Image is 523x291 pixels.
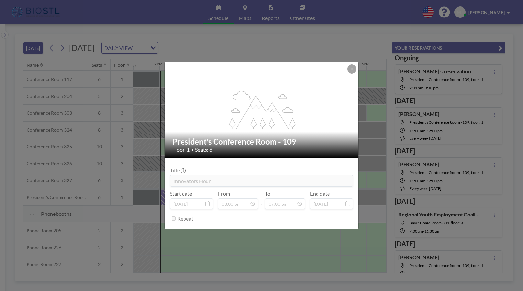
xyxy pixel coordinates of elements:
span: • [191,147,194,152]
label: Repeat [177,215,193,222]
span: Seats: 6 [195,146,212,153]
label: Start date [170,191,192,197]
h2: President's Conference Room - 109 [172,137,351,146]
label: Title [170,167,185,174]
span: Floor: 1 [172,146,190,153]
label: From [218,191,230,197]
g: flex-grow: 1.2; [224,90,300,129]
span: - [261,193,262,207]
label: End date [310,191,330,197]
input: (No title) [170,175,353,186]
label: To [265,191,270,197]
